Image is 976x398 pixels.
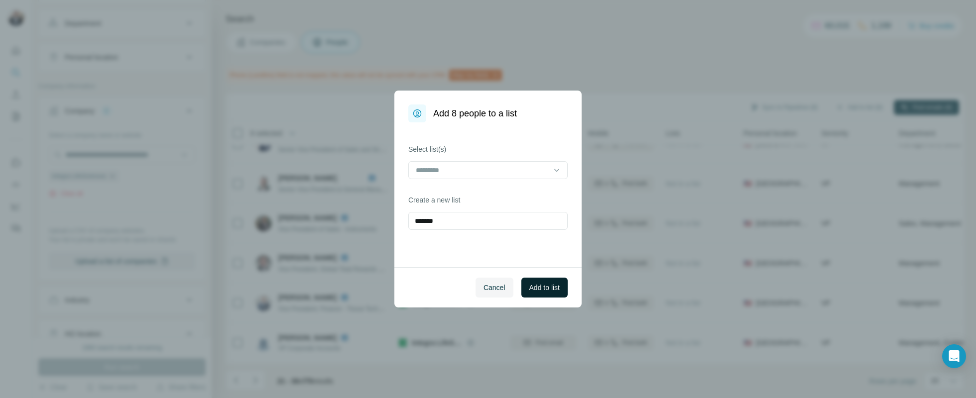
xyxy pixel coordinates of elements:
[484,283,505,293] span: Cancel
[521,278,568,298] button: Add to list
[408,144,568,154] label: Select list(s)
[433,106,517,120] h1: Add 8 people to a list
[476,278,513,298] button: Cancel
[942,344,966,368] div: Open Intercom Messenger
[408,195,568,205] label: Create a new list
[529,283,560,293] span: Add to list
